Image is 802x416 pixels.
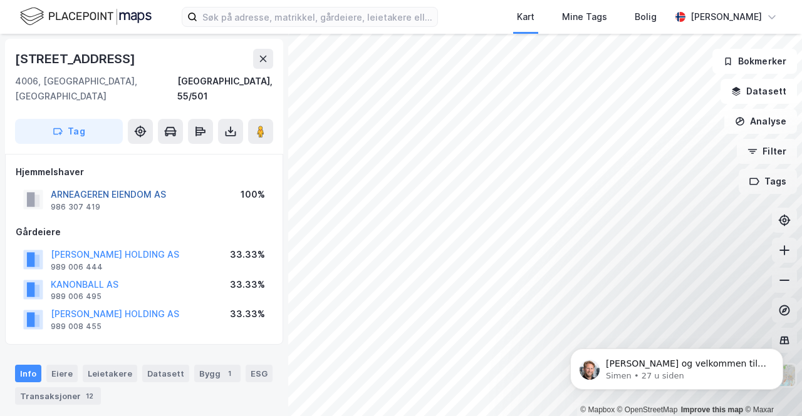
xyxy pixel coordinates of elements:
div: 1 [223,367,236,380]
div: Hjemmelshaver [16,165,273,180]
div: 33.33% [230,307,265,322]
div: 989 008 455 [51,322,102,332]
button: Datasett [721,79,797,104]
div: [PERSON_NAME] [690,9,762,24]
div: Datasett [142,365,189,382]
div: 100% [241,187,265,202]
div: Bygg [194,365,241,382]
a: Mapbox [580,405,615,414]
div: Mine Tags [562,9,607,24]
div: Bolig [635,9,657,24]
div: [STREET_ADDRESS] [15,49,138,69]
div: 989 006 495 [51,292,102,302]
button: Analyse [724,109,797,134]
input: Søk på adresse, matrikkel, gårdeiere, leietakere eller personer [197,8,437,26]
div: Gårdeiere [16,225,273,240]
div: Leietakere [83,365,137,382]
img: logo.f888ab2527a4732fd821a326f86c7f29.svg [20,6,152,28]
iframe: Intercom notifications melding [551,322,802,410]
div: Kart [517,9,534,24]
button: Tags [739,169,797,194]
a: OpenStreetMap [617,405,678,414]
div: Info [15,365,41,382]
a: Improve this map [681,405,743,414]
div: Eiere [46,365,78,382]
div: 4006, [GEOGRAPHIC_DATA], [GEOGRAPHIC_DATA] [15,74,177,104]
div: 33.33% [230,247,265,262]
div: Transaksjoner [15,387,101,405]
div: 986 307 419 [51,202,100,212]
div: ESG [246,365,273,382]
button: Tag [15,119,123,144]
div: 989 006 444 [51,262,103,272]
button: Filter [737,139,797,164]
button: Bokmerker [712,49,797,74]
div: 12 [83,390,96,402]
div: [GEOGRAPHIC_DATA], 55/501 [177,74,273,104]
div: 33.33% [230,277,265,292]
